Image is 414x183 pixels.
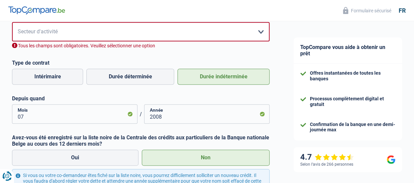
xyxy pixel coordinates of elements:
label: Type de contrat [12,60,270,66]
div: 4.7 [300,152,354,162]
label: Oui [12,150,138,166]
div: Selon l’avis de 266 personnes [300,162,353,167]
div: Offres instantanées de toutes les banques [310,70,395,82]
input: MM [12,104,137,124]
label: Depuis quand [12,95,270,102]
div: fr [399,7,406,14]
label: Durée indéterminée [177,69,270,85]
div: Confirmation de la banque en une demi-journée max [310,122,395,133]
button: Formulaire sécurisé [339,5,395,16]
div: Processus complètement digital et gratuit [310,96,395,107]
span: / [137,111,144,117]
div: Tous les champs sont obligatoires. Veuillez sélectionner une option [12,43,270,49]
input: AAAA [144,104,270,124]
label: Intérimaire [12,69,83,85]
label: Non [142,150,270,166]
label: Durée déterminée [86,69,174,85]
div: TopCompare vous aide à obtenir un prêt [294,37,402,64]
label: Avez-vous été enregistré sur la liste noire de la Centrale des crédits aux particuliers de la Ban... [12,134,270,147]
img: TopCompare Logo [8,6,65,14]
